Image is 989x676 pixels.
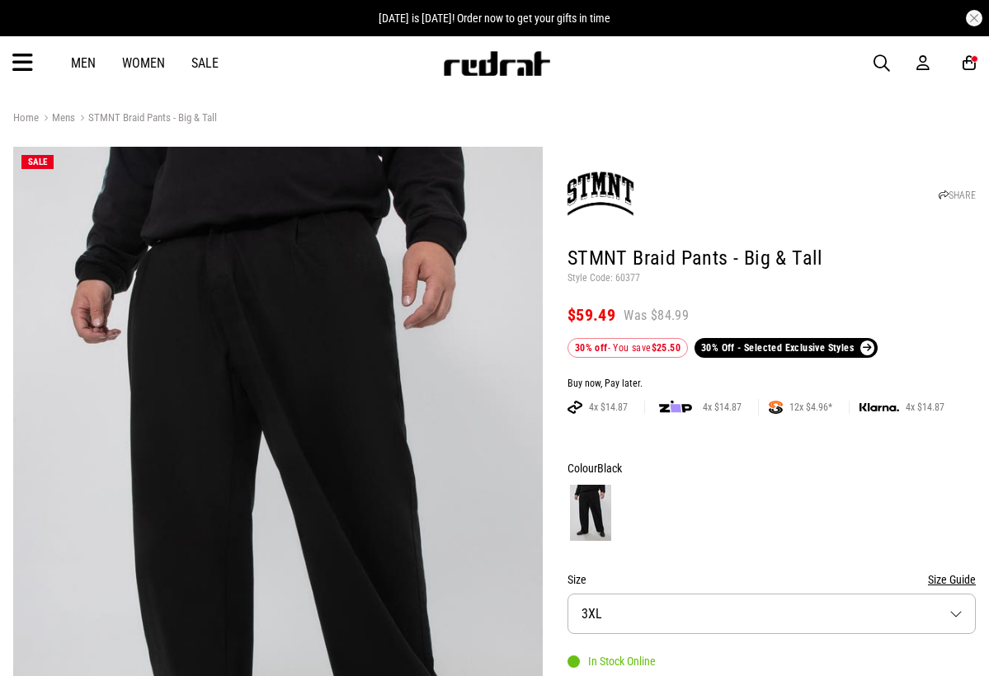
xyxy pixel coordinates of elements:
[899,401,951,414] span: 4x $14.87
[659,399,692,415] img: zip
[567,338,688,358] div: - You save
[442,51,551,76] img: Redrat logo
[75,111,217,127] a: STMNT Braid Pants - Big & Tall
[567,401,582,414] img: AFTERPAY
[71,55,96,71] a: Men
[28,157,47,167] span: SALE
[191,55,219,71] a: Sale
[13,111,39,124] a: Home
[379,12,610,25] span: [DATE] is [DATE]! Order now to get your gifts in time
[859,403,899,412] img: KLARNA
[567,655,656,668] div: In Stock Online
[567,594,976,634] button: 3XL
[582,606,602,622] span: 3XL
[39,111,75,127] a: Mens
[769,401,783,414] img: SPLITPAY
[597,462,622,475] span: Black
[624,307,689,325] span: Was $84.99
[567,378,976,391] div: Buy now, Pay later.
[696,401,748,414] span: 4x $14.87
[570,485,611,541] img: Black
[567,305,615,325] span: $59.49
[567,161,633,227] img: STMNT
[652,342,681,354] b: $25.50
[567,246,976,272] h1: STMNT Braid Pants - Big & Tall
[575,342,608,354] b: 30% off
[567,272,976,285] p: Style Code: 60377
[567,458,976,478] div: Colour
[928,570,976,589] button: Size Guide
[695,338,878,358] a: 30% Off - Selected Exclusive Styles
[567,570,976,589] div: Size
[939,190,976,201] a: SHARE
[783,401,839,414] span: 12x $4.96*
[582,401,634,414] span: 4x $14.87
[122,55,165,71] a: Women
